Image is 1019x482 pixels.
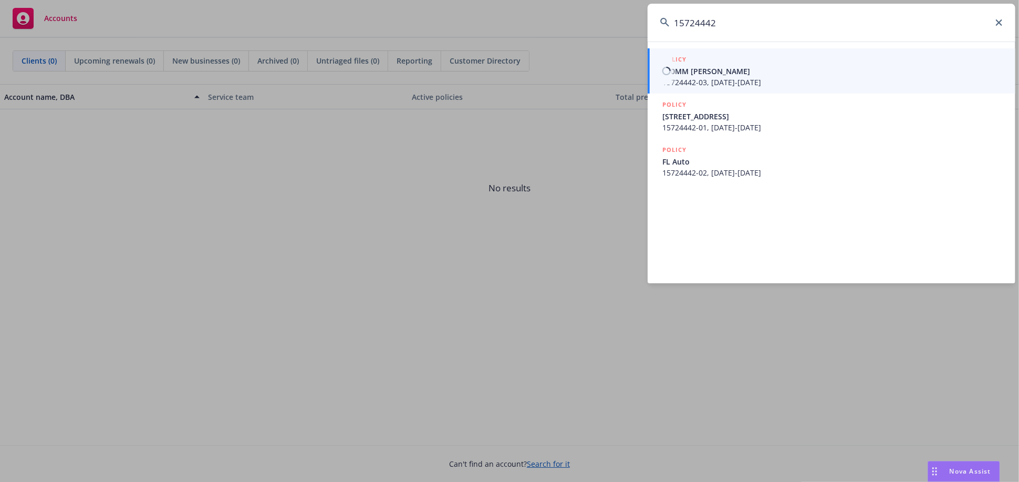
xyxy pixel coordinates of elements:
[662,167,1003,178] span: 15724442-02, [DATE]-[DATE]
[950,467,991,476] span: Nova Assist
[662,54,687,65] h5: POLICY
[648,139,1015,184] a: POLICYFL Auto15724442-02, [DATE]-[DATE]
[928,462,941,481] div: Drag to move
[662,156,1003,167] span: FL Auto
[662,66,1003,77] span: $20MM [PERSON_NAME]
[662,145,687,155] h5: POLICY
[928,461,1000,482] button: Nova Assist
[662,122,1003,133] span: 15724442-01, [DATE]-[DATE]
[648,4,1015,42] input: Search...
[648,48,1015,94] a: POLICY$20MM [PERSON_NAME]15724442-03, [DATE]-[DATE]
[648,94,1015,139] a: POLICY[STREET_ADDRESS]15724442-01, [DATE]-[DATE]
[662,77,1003,88] span: 15724442-03, [DATE]-[DATE]
[662,111,1003,122] span: [STREET_ADDRESS]
[662,99,687,110] h5: POLICY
